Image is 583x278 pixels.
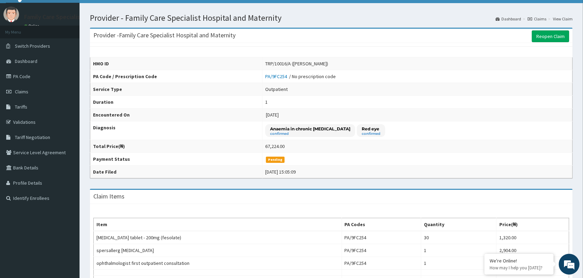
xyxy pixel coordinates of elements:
[362,132,380,136] small: confirmed
[265,168,296,175] div: [DATE] 15:05:09
[15,58,37,64] span: Dashboard
[362,126,380,132] p: Red eye
[90,121,262,140] th: Diagnosis
[93,32,235,38] h3: Provider - Family Care Specialist Hospital and Maternity
[94,257,342,270] td: ophthalmologist first outpatient consultation
[90,153,262,166] th: Payment Status
[266,112,279,118] span: [DATE]
[553,16,573,22] a: View Claim
[342,231,421,244] td: PA/9FC254
[490,265,548,271] p: How may I help you today?
[15,134,50,140] span: Tariff Negotiation
[90,83,262,96] th: Service Type
[497,244,569,257] td: 2,904.00
[93,193,124,200] h3: Claim Items
[90,70,262,83] th: PA Code / Prescription Code
[265,86,288,93] div: Outpatient
[24,24,41,28] a: Online
[528,16,546,22] a: Claims
[265,143,285,150] div: 67,224.00
[497,231,569,244] td: 1,320.00
[15,89,28,95] span: Claims
[15,43,50,49] span: Switch Providers
[342,244,421,257] td: PA/9FC254
[532,30,569,42] a: Reopen Claim
[496,16,521,22] a: Dashboard
[94,244,342,257] td: spersallerg [MEDICAL_DATA]
[421,244,497,257] td: 1
[94,231,342,244] td: [MEDICAL_DATA] tablet - 200mg (fesolate)
[3,7,19,22] img: User Image
[266,157,285,163] span: Pending
[24,14,146,20] p: Family Care Specialist Hospital and Maternity
[15,104,27,110] span: Tariffs
[265,60,328,67] div: TRP/10016/A ([PERSON_NAME])
[421,257,497,270] td: 1
[90,140,262,153] th: Total Price(₦)
[90,96,262,109] th: Duration
[421,218,497,231] th: Quantity
[90,109,262,121] th: Encountered On
[342,257,421,270] td: PA/9FC254
[342,218,421,231] th: PA Codes
[421,231,497,244] td: 30
[265,73,336,80] div: / No prescription code
[270,126,350,132] p: Anaemia in chronic [MEDICAL_DATA]
[490,258,548,264] div: We're Online!
[90,166,262,178] th: Date Filed
[94,218,342,231] th: Item
[90,57,262,70] th: HMO ID
[90,13,573,22] h1: Provider - Family Care Specialist Hospital and Maternity
[497,218,569,231] th: Price(₦)
[265,73,289,80] a: PA/9FC254
[265,99,268,105] div: 1
[270,132,350,136] small: confirmed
